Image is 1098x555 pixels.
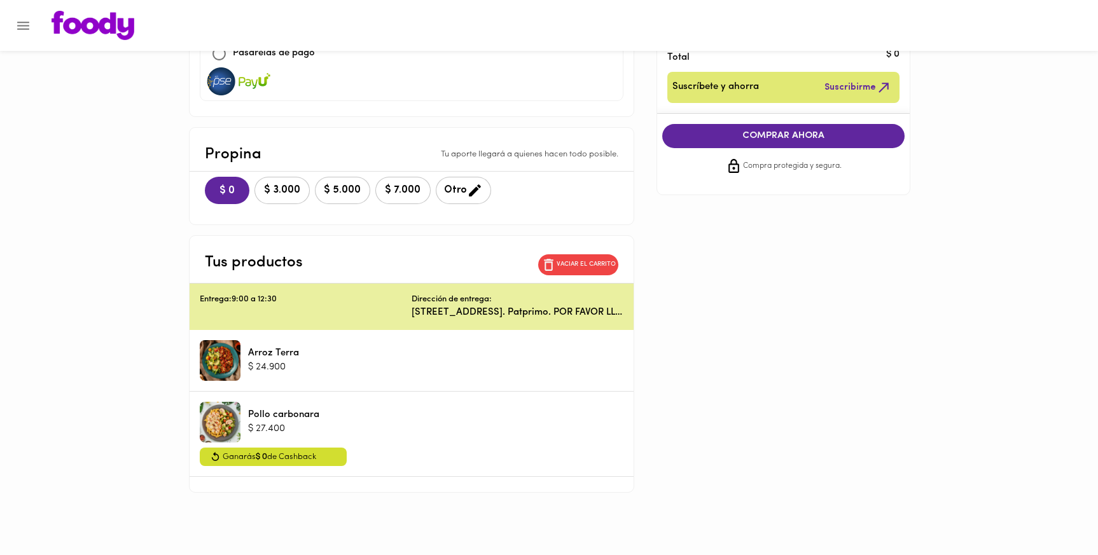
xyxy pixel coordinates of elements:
[248,360,299,374] p: $ 24.900
[205,177,249,204] button: $ 0
[205,251,303,274] p: Tus productos
[436,177,491,204] button: Otro
[254,177,310,204] button: $ 3.000
[1024,481,1085,542] iframe: Messagebird Livechat Widget
[824,79,892,95] span: Suscribirme
[557,260,616,269] p: Vaciar el carrito
[248,408,319,421] p: Pollo carbonara
[263,184,302,196] span: $ 3.000
[239,67,270,95] img: visa
[675,130,893,142] span: COMPRAR AHORA
[233,46,315,61] p: Pasarelas de pago
[200,340,240,381] div: Arroz Terra
[315,177,370,204] button: $ 5.000
[223,450,316,464] span: Ganarás de Cashback
[323,184,362,196] span: $ 5.000
[375,177,431,204] button: $ 7.000
[662,124,905,148] button: COMPRAR AHORA
[743,160,842,173] span: Compra protegida y segura.
[412,306,623,319] p: [STREET_ADDRESS]. Patprimo. POR FAVOR LLAMAR A [PERSON_NAME] 3112554500
[200,402,240,442] div: Pollo carbonara
[538,254,618,275] button: Vaciar el carrito
[384,184,422,196] span: $ 7.000
[248,422,319,435] p: $ 27.400
[256,453,267,461] span: $ 0
[667,51,880,64] p: Total
[205,67,237,95] img: visa
[205,143,261,166] p: Propina
[822,77,894,98] button: Suscribirme
[886,48,900,62] p: $ 0
[52,11,134,40] img: logo.png
[444,182,483,198] span: Otro
[412,294,492,306] p: Dirección de entrega:
[215,185,239,197] span: $ 0
[672,79,759,95] span: Suscríbete y ahorra
[8,10,39,41] button: Menu
[441,149,618,161] p: Tu aporte llegará a quienes hacen todo posible.
[248,346,299,360] p: Arroz Terra
[200,294,412,306] p: Entrega: 9:00 a 12:30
